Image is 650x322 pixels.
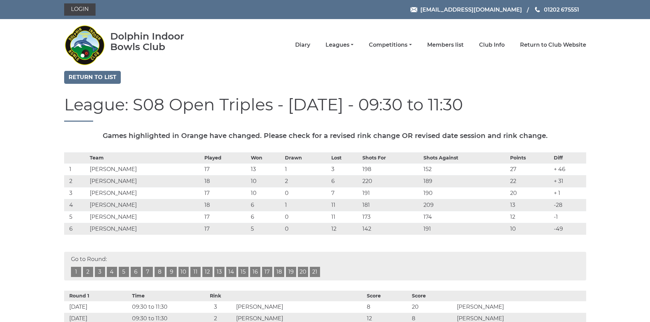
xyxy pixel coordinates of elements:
[64,96,586,122] h1: League: S08 Open Triples - [DATE] - 09:30 to 11:30
[64,211,88,223] td: 5
[479,41,505,49] a: Club Info
[410,301,455,313] td: 20
[330,223,361,235] td: 12
[330,175,361,187] td: 6
[508,211,552,223] td: 12
[155,267,165,277] a: 8
[422,199,508,211] td: 209
[203,152,249,163] th: Played
[326,41,353,49] a: Leagues
[83,267,93,277] a: 2
[64,175,88,187] td: 2
[203,211,249,223] td: 17
[249,211,283,223] td: 6
[250,267,260,277] a: 16
[202,267,213,277] a: 12
[203,163,249,175] td: 17
[283,187,330,199] td: 0
[64,21,105,69] img: Dolphin Indoor Bowls Club
[64,291,130,301] th: Round 1
[130,301,197,313] td: 09:30 to 11:30
[64,3,96,16] a: Login
[197,291,234,301] th: Rink
[298,267,308,277] a: 20
[295,41,310,49] a: Diary
[544,6,579,13] span: 01202 675551
[508,163,552,175] td: 27
[167,267,177,277] a: 9
[330,211,361,223] td: 11
[410,7,417,12] img: Email
[422,163,508,175] td: 152
[420,6,522,13] span: [EMAIL_ADDRESS][DOMAIN_NAME]
[508,223,552,235] td: 10
[410,5,522,14] a: Email [EMAIL_ADDRESS][DOMAIN_NAME]
[95,267,105,277] a: 3
[88,211,203,223] td: [PERSON_NAME]
[361,163,422,175] td: 198
[203,187,249,199] td: 17
[283,175,330,187] td: 2
[64,301,130,313] td: [DATE]
[365,301,410,313] td: 8
[365,291,410,301] th: Score
[64,163,88,175] td: 1
[203,175,249,187] td: 18
[422,152,508,163] th: Shots Against
[226,267,236,277] a: 14
[88,152,203,163] th: Team
[361,199,422,211] td: 181
[410,291,455,301] th: Score
[508,199,552,211] td: 13
[508,187,552,199] td: 20
[234,301,365,313] td: [PERSON_NAME]
[330,163,361,175] td: 3
[369,41,411,49] a: Competitions
[552,223,586,235] td: -49
[64,132,586,139] h5: Games highlighted in Orange have changed. Please check for a revised rink change OR revised date ...
[427,41,464,49] a: Members list
[64,199,88,211] td: 4
[88,163,203,175] td: [PERSON_NAME]
[203,199,249,211] td: 18
[249,152,283,163] th: Won
[361,187,422,199] td: 191
[88,199,203,211] td: [PERSON_NAME]
[283,211,330,223] td: 0
[190,267,201,277] a: 11
[262,267,272,277] a: 17
[422,175,508,187] td: 189
[64,187,88,199] td: 3
[455,301,586,313] td: [PERSON_NAME]
[361,223,422,235] td: 142
[64,252,586,280] div: Go to Round:
[71,267,81,277] a: 1
[214,267,225,277] a: 13
[249,199,283,211] td: 6
[88,175,203,187] td: [PERSON_NAME]
[286,267,296,277] a: 19
[110,31,206,52] div: Dolphin Indoor Bowls Club
[330,152,361,163] th: Lost
[88,187,203,199] td: [PERSON_NAME]
[508,152,552,163] th: Points
[238,267,248,277] a: 15
[283,223,330,235] td: 0
[422,223,508,235] td: 191
[535,7,540,12] img: Phone us
[178,267,189,277] a: 10
[64,71,121,84] a: Return to list
[534,5,579,14] a: Phone us 01202 675551
[130,291,197,301] th: Time
[422,187,508,199] td: 190
[552,211,586,223] td: -1
[552,199,586,211] td: -28
[552,187,586,199] td: + 1
[107,267,117,277] a: 4
[361,175,422,187] td: 220
[361,211,422,223] td: 173
[330,187,361,199] td: 7
[508,175,552,187] td: 22
[203,223,249,235] td: 17
[119,267,129,277] a: 5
